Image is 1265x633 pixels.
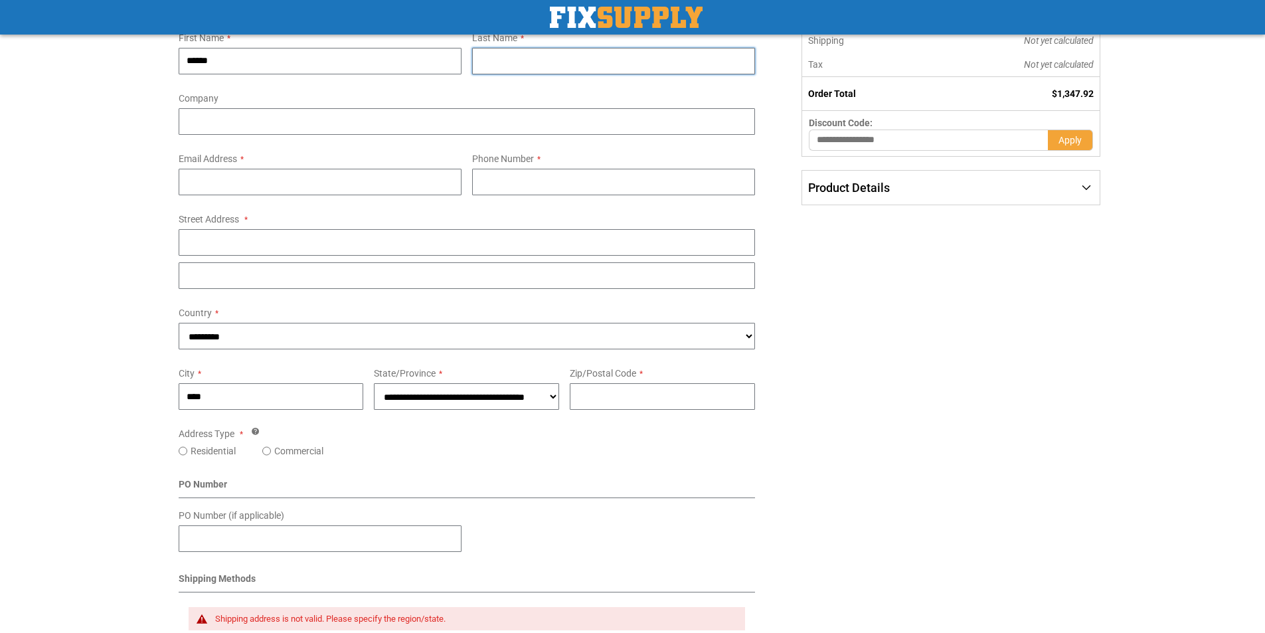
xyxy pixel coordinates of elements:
[274,444,323,458] label: Commercial
[1024,35,1094,46] span: Not yet calculated
[179,153,237,164] span: Email Address
[1052,88,1094,99] span: $1,347.92
[179,93,218,104] span: Company
[179,428,234,439] span: Address Type
[802,52,934,77] th: Tax
[1048,130,1093,151] button: Apply
[472,153,534,164] span: Phone Number
[808,35,844,46] span: Shipping
[179,308,212,318] span: Country
[809,118,873,128] span: Discount Code:
[179,478,756,498] div: PO Number
[179,214,239,225] span: Street Address
[191,444,236,458] label: Residential
[179,510,284,521] span: PO Number (if applicable)
[179,33,224,43] span: First Name
[808,181,890,195] span: Product Details
[570,368,636,379] span: Zip/Postal Code
[179,368,195,379] span: City
[472,33,517,43] span: Last Name
[1058,135,1082,145] span: Apply
[215,614,732,624] div: Shipping address is not valid. Please specify the region/state.
[179,572,756,592] div: Shipping Methods
[550,7,703,28] a: store logo
[374,368,436,379] span: State/Province
[808,88,856,99] strong: Order Total
[1024,59,1094,70] span: Not yet calculated
[550,7,703,28] img: Fix Industrial Supply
